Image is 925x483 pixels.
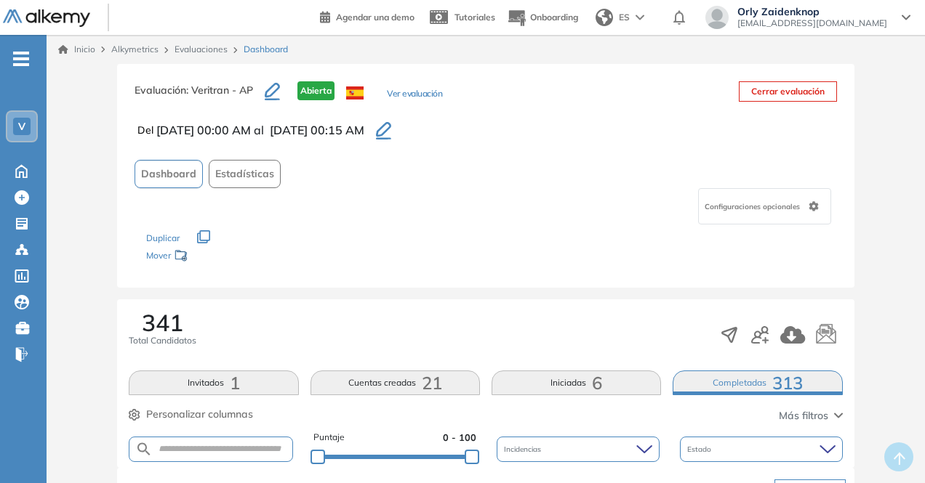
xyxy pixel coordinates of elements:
[244,43,288,56] span: Dashboard
[507,2,578,33] button: Onboarding
[636,15,644,20] img: arrow
[320,7,415,25] a: Agendar una demo
[673,370,842,395] button: Completadas313
[146,232,180,243] span: Duplicar
[739,81,837,102] button: Cerrar evaluación
[492,370,661,395] button: Iniciadas6
[13,57,29,60] i: -
[129,370,298,395] button: Invitados1
[141,166,196,182] span: Dashboard
[443,431,476,445] span: 0 - 100
[156,121,251,139] span: [DATE] 00:00 AM
[129,407,253,422] button: Personalizar columnas
[705,201,803,212] span: Configuraciones opcionales
[58,43,95,56] a: Inicio
[779,408,843,423] button: Más filtros
[142,311,183,334] span: 341
[313,431,345,445] span: Puntaje
[146,407,253,422] span: Personalizar columnas
[129,334,196,347] span: Total Candidatos
[737,6,887,17] span: Orly Zaidenknop
[852,413,925,483] iframe: Chat Widget
[596,9,613,26] img: world
[737,17,887,29] span: [EMAIL_ADDRESS][DOMAIN_NAME]
[530,12,578,23] span: Onboarding
[336,12,415,23] span: Agendar una demo
[254,121,264,139] span: al
[387,87,442,102] button: Ver evaluación
[135,160,203,188] button: Dashboard
[111,44,159,54] span: Alkymetrics
[455,12,495,23] span: Tutoriales
[680,437,843,462] div: Estado
[186,84,253,97] span: : Veritran - AP
[135,81,265,112] h3: Evaluación
[209,160,281,188] button: Estadísticas
[852,413,925,483] div: Widget de chat
[311,370,480,395] button: Cuentas creadas21
[504,444,544,455] span: Incidencias
[346,86,364,100] img: ESP
[135,440,153,458] img: SEARCH_ALT
[137,123,153,138] span: Del
[175,44,228,54] a: Evaluaciones
[497,437,660,462] div: Incidencias
[619,11,630,24] span: ES
[687,444,714,455] span: Estado
[146,243,292,270] div: Mover
[18,121,25,132] span: V
[698,188,831,224] div: Configuraciones opcionales
[270,121,364,139] span: [DATE] 00:15 AM
[3,9,90,28] img: Logo
[779,408,828,423] span: Más filtros
[215,166,274,182] span: Estadísticas
[297,81,335,100] span: Abierta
